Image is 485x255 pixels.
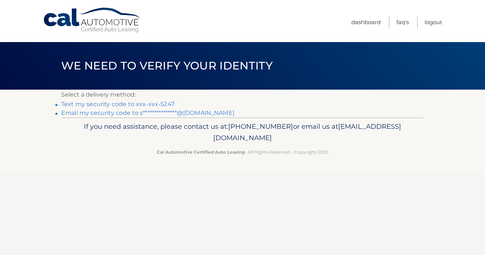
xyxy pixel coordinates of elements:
a: Dashboard [351,16,381,28]
a: Cal Automotive [43,7,142,33]
a: FAQ's [396,16,409,28]
strong: Cal Automotive Certified Auto Leasing [157,149,245,155]
p: Select a delivery method: [61,90,424,100]
p: If you need assistance, please contact us at: or email us at [66,121,419,144]
span: We need to verify your identity [61,59,273,72]
a: Logout [425,16,442,28]
span: [PHONE_NUMBER] [228,122,293,131]
p: - All Rights Reserved - Copyright 2025 [66,148,419,156]
a: Text my security code to xxx-xxx-5247 [61,101,174,108]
